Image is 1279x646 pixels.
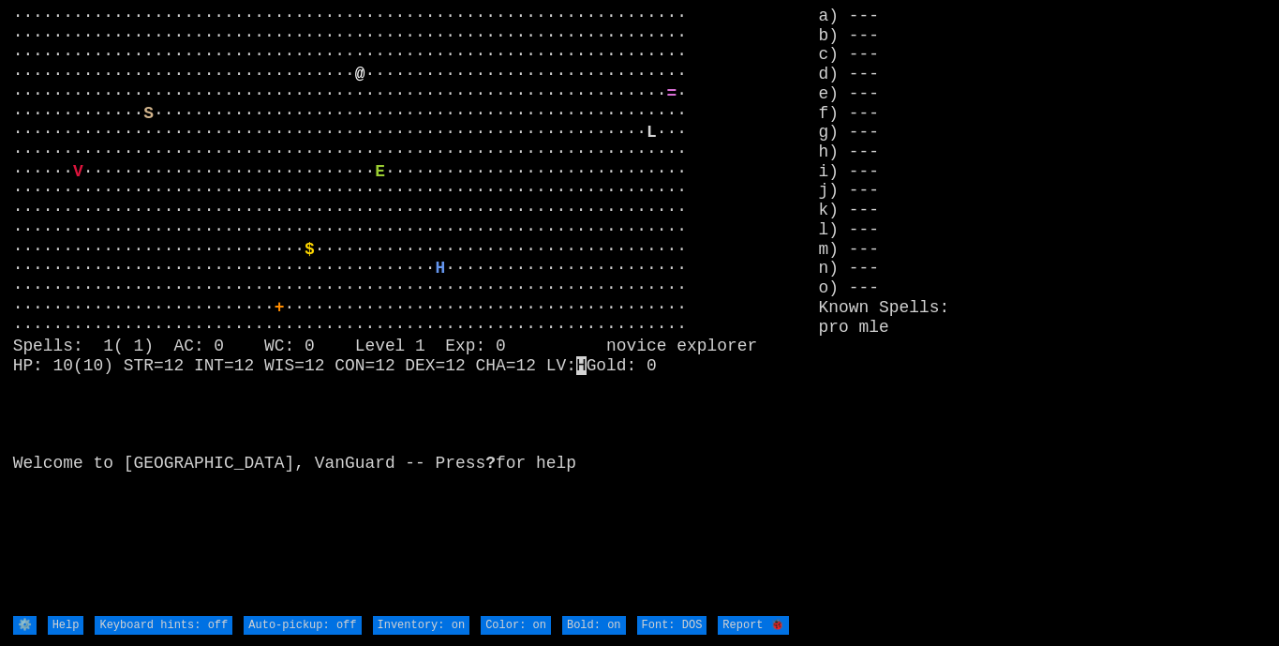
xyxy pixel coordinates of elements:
[373,616,470,636] input: Inventory: on
[95,616,232,636] input: Keyboard hints: off
[718,616,788,636] input: Report 🐞
[562,616,626,636] input: Bold: on
[485,454,496,473] b: ?
[436,259,446,278] font: H
[13,7,819,614] larn: ··································································· ·····························...
[355,65,365,83] font: @
[375,162,385,181] font: E
[667,84,677,103] font: =
[143,104,154,123] font: S
[637,616,707,636] input: Font: DOS
[647,123,657,142] font: L
[48,616,84,636] input: Help
[244,616,361,636] input: Auto-pickup: off
[819,7,1267,614] stats: a) --- b) --- c) --- d) --- e) --- f) --- g) --- h) --- i) --- j) --- k) --- l) --- m) --- n) ---...
[73,162,83,181] font: V
[481,616,551,636] input: Color: on
[305,240,315,259] font: $
[275,298,285,317] font: +
[576,356,587,375] mark: H
[13,616,37,636] input: ⚙️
